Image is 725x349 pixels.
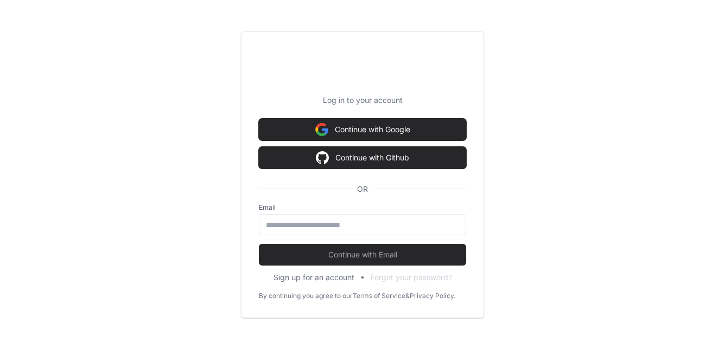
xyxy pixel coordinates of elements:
div: & [405,292,410,300]
a: Privacy Policy. [410,292,455,300]
button: Sign up for an account [274,272,354,283]
p: Log in to your account [259,95,466,106]
button: Continue with Google [259,119,466,140]
label: Email [259,203,466,212]
button: Continue with Github [259,147,466,169]
span: OR [353,184,372,195]
a: Terms of Service [353,292,405,300]
img: Sign in with google [316,147,329,169]
img: Sign in with google [315,119,328,140]
div: By continuing you agree to our [259,292,353,300]
span: Continue with Email [259,249,466,260]
button: Forgot your password? [371,272,452,283]
button: Continue with Email [259,244,466,266]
